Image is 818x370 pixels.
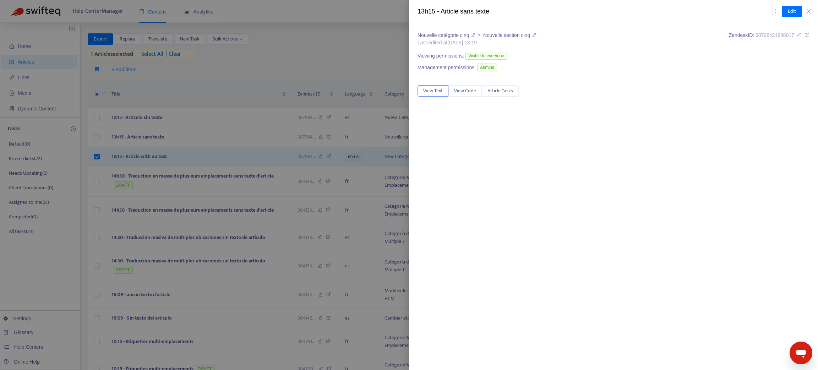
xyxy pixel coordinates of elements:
[418,85,448,97] button: View Text
[465,52,507,60] span: Visible to everyone
[477,64,497,71] span: Admins
[454,87,476,95] span: View Code
[788,7,796,15] span: Edit
[418,52,464,60] span: Viewing permissions:
[782,6,802,17] button: Edit
[482,85,519,97] button: Article Tasks
[772,6,779,17] button: more
[756,32,794,38] span: 38798421888017
[483,32,536,38] a: Nouvelle section cinq
[423,87,443,95] span: View Text
[418,32,476,38] a: Nouvelle catégorie cinq
[729,32,809,47] div: Zendesk ID:
[773,9,778,13] span: more
[418,39,536,47] div: Last edited at [DATE] 13:19
[487,87,513,95] span: Article Tasks
[448,85,482,97] button: View Code
[804,8,814,15] button: Close
[806,9,812,14] span: close
[790,342,812,364] iframe: Button to launch messaging window
[418,32,536,39] div: >
[418,64,476,71] span: Management permissions:
[418,7,772,16] div: 13h15 - Article sans texte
